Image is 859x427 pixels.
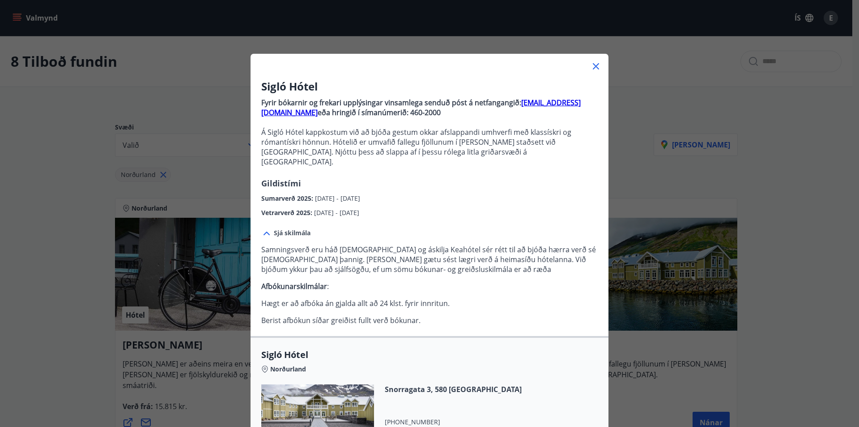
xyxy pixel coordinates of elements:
[261,127,598,167] p: Á Sigló Hótel kappkostum við að bjóða gestum okkar afslappandi umhverfi með klassískri og rómantí...
[261,178,301,189] span: Gildistími
[261,194,315,203] span: Sumarverð 2025 :
[261,208,314,217] span: Vetrarverð 2025 :
[261,315,598,325] p: Berist afbókun síðar greiðist fullt verð bókunar.
[318,108,441,117] strong: eða hringið í símanúmerið: 460-2000
[261,349,598,361] span: Sigló Hótel
[261,98,581,117] a: [EMAIL_ADDRESS][DOMAIN_NAME]
[385,384,522,394] span: Snorragata 3, 580 [GEOGRAPHIC_DATA]
[270,365,306,374] span: Norðurland
[314,208,359,217] span: [DATE] - [DATE]
[261,298,598,308] p: Hægt er að afbóka án gjalda allt að 24 klst. fyrir innritun.
[315,194,360,203] span: [DATE] - [DATE]
[261,79,598,94] h3: Sigló Hótel
[261,281,327,291] strong: Afbókunarskilmálar
[261,245,598,274] p: Samningsverð eru háð [DEMOGRAPHIC_DATA] og áskilja Keahótel sér rétt til að bjóða hærra verð sé [...
[274,229,310,237] span: Sjá skilmála
[261,281,598,291] p: :
[261,98,521,108] strong: Fyrir bókarnir og frekari upplýsingar vinsamlega senduð póst á netfangangið:
[385,418,522,427] span: [PHONE_NUMBER]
